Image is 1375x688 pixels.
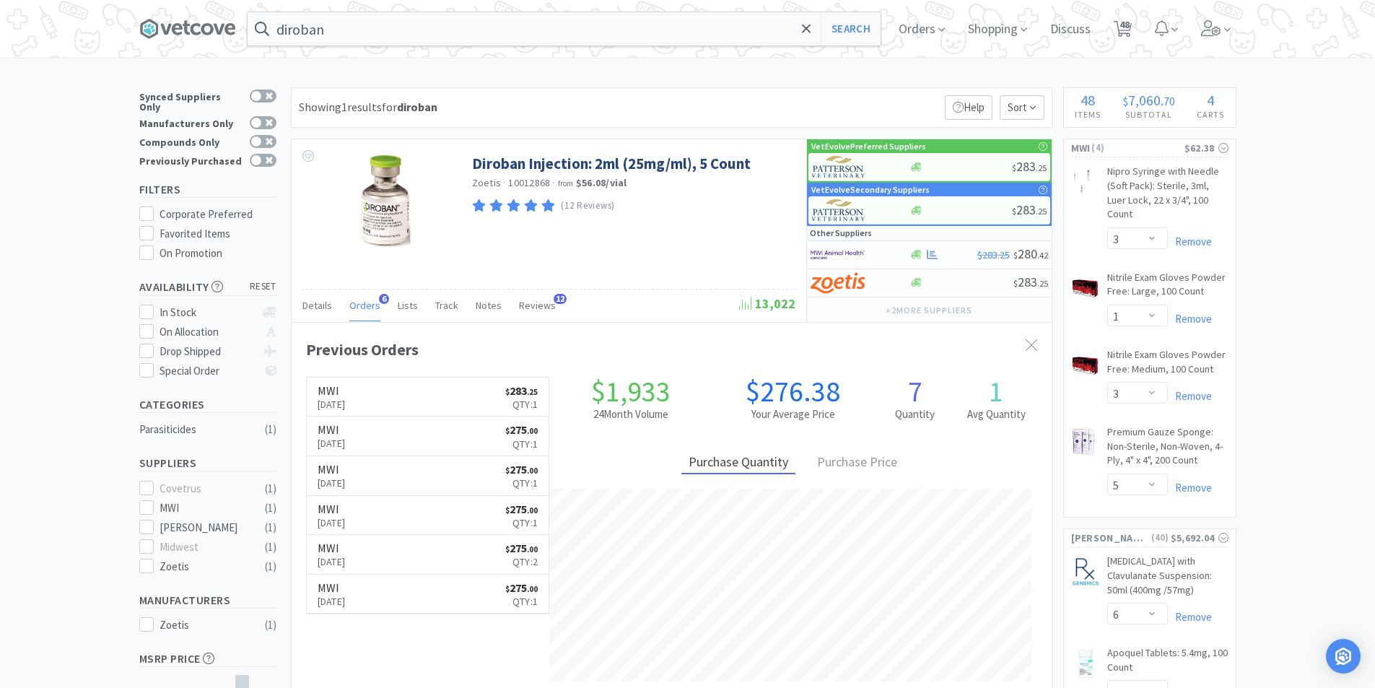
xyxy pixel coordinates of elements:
[1107,646,1228,680] a: Apoquel Tablets: 5.4mg, 100 Count
[318,385,346,396] h6: MWI
[318,396,346,412] p: [DATE]
[398,299,418,312] span: Lists
[318,435,346,451] p: [DATE]
[160,323,256,341] div: On Allocation
[349,299,380,312] span: Orders
[1081,91,1095,109] span: 48
[307,496,549,536] a: MWI[DATE]$275.00Qty:1
[1107,165,1228,227] a: Nipro Syringe with Needle (Soft Pack): Sterile, 3ml, Luer Lock, 22 x 3/4", 100 Count
[519,299,556,312] span: Reviews
[139,592,276,609] h5: Manufacturers
[576,176,627,189] strong: $56.08 / vial
[821,12,881,45] button: Search
[160,519,249,536] div: [PERSON_NAME]
[318,515,346,531] p: [DATE]
[318,463,346,475] h6: MWI
[318,475,346,491] p: [DATE]
[265,480,276,497] div: ( 1 )
[505,436,538,452] p: Qty: 1
[811,139,926,153] p: VetEvolve Preferred Suppliers
[811,183,930,196] p: VetEvolve Secondary Suppliers
[1064,108,1112,121] h4: Items
[160,558,249,575] div: Zoetis
[945,95,992,120] p: Help
[307,417,549,456] a: MWI[DATE]$275.00Qty:1
[306,337,1037,362] div: Previous Orders
[1012,206,1016,217] span: $
[1107,425,1228,474] a: Premium Gauze Sponge: Non-Sterile, Non-Woven, 4-Ply, 4" x 4", 200 Count
[1168,312,1212,326] a: Remove
[307,378,549,417] a: MWI[DATE]$283.25Qty:1
[561,199,615,214] p: (12 Reviews)
[139,421,256,438] div: Parasiticides
[139,90,243,112] div: Synced Suppliers Only
[527,466,538,476] span: . 00
[508,176,550,189] span: 10012868
[505,387,510,397] span: $
[139,455,276,471] h5: Suppliers
[1107,554,1228,603] a: [MEDICAL_DATA] with Clavulanate Suspension: 50ml (400mg /57mg)
[318,582,346,593] h6: MWI
[1112,108,1186,121] h4: Subtotal
[1090,141,1184,155] span: ( 4 )
[318,542,346,554] h6: MWI
[527,584,538,594] span: . 00
[1037,250,1048,261] span: . 42
[160,206,276,223] div: Corporate Preferred
[379,294,389,304] span: 6
[139,135,243,147] div: Compounds Only
[139,650,276,667] h5: MSRP Price
[248,12,881,45] input: Search by item, sku, manufacturer, ingredient, size...
[681,452,795,474] div: Purchase Quantity
[139,181,276,198] h5: Filters
[505,462,538,476] span: 275
[505,475,538,491] p: Qty: 1
[505,541,538,555] span: 275
[160,225,276,243] div: Favorited Items
[302,299,332,312] span: Details
[527,426,538,436] span: . 00
[505,426,510,436] span: $
[810,452,904,474] div: Purchase Price
[505,580,538,595] span: 275
[1036,162,1047,173] span: . 25
[1013,278,1018,289] span: $
[1108,25,1138,38] a: 48
[1168,235,1212,248] a: Remove
[554,294,567,304] span: 12
[1071,557,1100,586] img: 887edfd4d50943b4ae5c9d8f90c5feeb_311030.jpeg
[1012,162,1016,173] span: $
[527,505,538,515] span: . 00
[476,299,502,312] span: Notes
[549,406,712,423] h2: 24 Month Volume
[739,295,795,312] span: 13,022
[1168,610,1212,624] a: Remove
[250,279,276,295] span: reset
[1207,91,1214,109] span: 4
[505,383,538,398] span: 283
[812,199,866,221] img: f5e969b455434c6296c6d81ef179fa71_3.png
[160,617,249,634] div: Zoetis
[505,554,538,570] p: Qty: 2
[1168,481,1212,495] a: Remove
[318,593,346,609] p: [DATE]
[874,406,956,423] h2: Quantity
[1071,167,1094,196] img: 67b6f46c480d46e29f57a2fbd2e9d149_380042.png
[1071,649,1100,678] img: 2b719bc4cc9b4e2ea8873bad1ba752d7_836056.jpeg
[810,226,872,240] p: Other Suppliers
[1013,274,1048,290] span: 283
[878,300,979,321] button: +2more suppliers
[1184,140,1228,156] div: $62.38
[1164,94,1175,108] span: 70
[505,502,538,516] span: 275
[527,387,538,397] span: . 25
[160,245,276,262] div: On Promotion
[503,176,506,189] span: ·
[318,554,346,570] p: [DATE]
[299,98,437,117] div: Showing 1 results
[1044,23,1096,36] a: Discuss
[307,456,549,496] a: MWI[DATE]$275.00Qty:1
[874,377,956,406] h1: 7
[160,500,249,517] div: MWI
[558,178,574,188] span: from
